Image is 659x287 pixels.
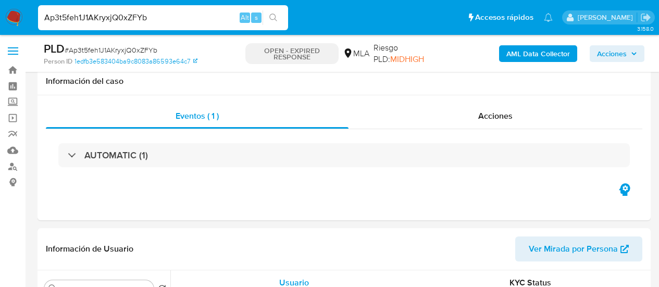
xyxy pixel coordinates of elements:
span: Acciones [478,110,513,122]
span: s [255,13,258,22]
b: Person ID [44,57,72,66]
h3: AUTOMATIC (1) [84,149,148,161]
div: MLA [343,48,369,59]
span: Riesgo PLD: [374,42,443,65]
h1: Información del caso [46,76,642,86]
b: AML Data Collector [506,45,570,62]
p: OPEN - EXPIRED RESPONSE [245,43,339,64]
span: Ver Mirada por Persona [529,236,618,261]
button: search-icon [263,10,284,25]
span: MIDHIGH [390,53,424,65]
a: Notificaciones [544,13,553,22]
span: Acciones [597,45,627,62]
span: Accesos rápidos [475,12,533,23]
button: AML Data Collector [499,45,577,62]
button: Ver Mirada por Persona [515,236,642,261]
a: 1edfb3e583404ba9c8083a86593e64c7 [74,57,197,66]
b: PLD [44,40,65,57]
span: Eventos ( 1 ) [176,110,219,122]
div: AUTOMATIC (1) [58,143,630,167]
h1: Información de Usuario [46,244,133,254]
span: # Ap3t5feh1J1AKryxjQ0xZFYb [65,45,157,55]
p: gabriela.sanchez@mercadolibre.com [578,13,637,22]
a: Salir [640,12,651,23]
input: Buscar usuario o caso... [38,11,288,24]
span: Alt [241,13,249,22]
button: Acciones [590,45,644,62]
